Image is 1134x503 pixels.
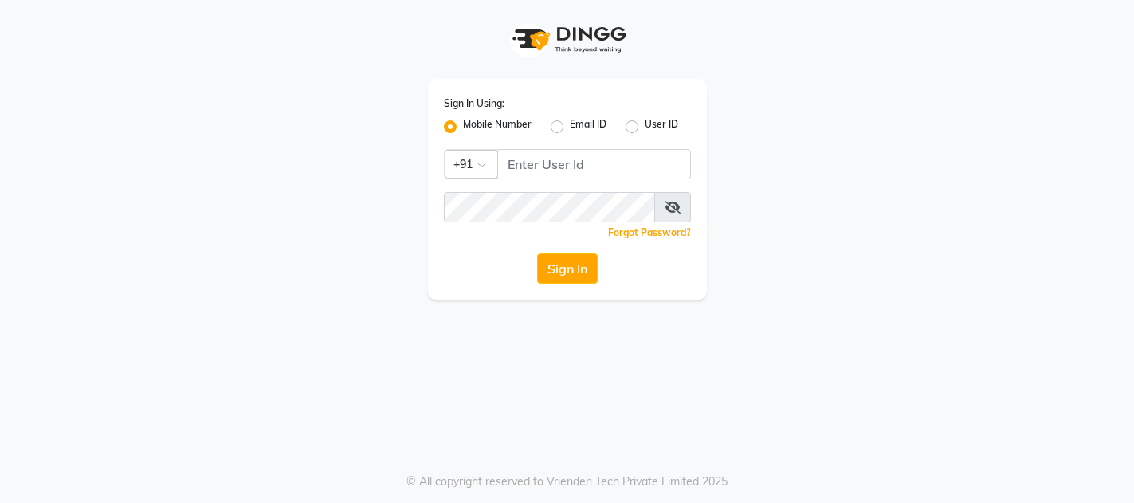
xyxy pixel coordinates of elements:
[570,117,606,136] label: Email ID
[537,253,598,284] button: Sign In
[444,192,655,222] input: Username
[608,226,691,238] a: Forgot Password?
[504,16,631,63] img: logo1.svg
[497,149,691,179] input: Username
[444,96,504,111] label: Sign In Using:
[463,117,532,136] label: Mobile Number
[645,117,678,136] label: User ID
